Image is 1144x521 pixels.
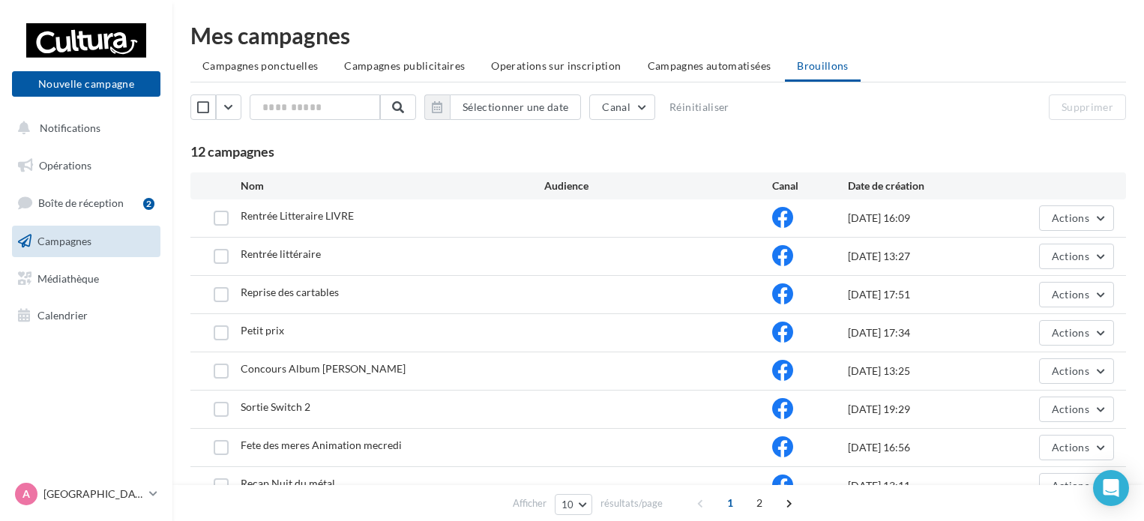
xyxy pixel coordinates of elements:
[241,477,335,490] span: Recap Nuit du métal
[241,400,310,413] span: Sortie Switch 2
[1039,205,1114,231] button: Actions
[12,71,160,97] button: Nouvelle campagne
[1039,473,1114,499] button: Actions
[9,263,163,295] a: Médiathèque
[38,196,124,209] span: Boîte de réception
[1039,435,1114,460] button: Actions
[37,271,99,284] span: Médiathèque
[513,496,547,511] span: Afficher
[9,150,163,181] a: Opérations
[1039,282,1114,307] button: Actions
[1039,244,1114,269] button: Actions
[562,499,574,511] span: 10
[1052,250,1089,262] span: Actions
[772,178,848,193] div: Canal
[747,491,771,515] span: 2
[648,59,771,72] span: Campagnes automatisées
[848,402,1000,417] div: [DATE] 19:29
[39,159,91,172] span: Opérations
[848,249,1000,264] div: [DATE] 13:27
[9,187,163,219] a: Boîte de réception2
[848,287,1000,302] div: [DATE] 17:51
[589,94,655,120] button: Canal
[9,300,163,331] a: Calendrier
[491,59,621,72] span: Operations sur inscription
[1052,364,1089,377] span: Actions
[848,364,1000,379] div: [DATE] 13:25
[1039,397,1114,422] button: Actions
[190,143,274,160] span: 12 campagnes
[424,94,581,120] button: Sélectionner une date
[1052,403,1089,415] span: Actions
[22,487,30,502] span: A
[344,59,465,72] span: Campagnes publicitaires
[202,59,318,72] span: Campagnes ponctuelles
[241,362,406,375] span: Concours Album mv Adrien
[37,235,91,247] span: Campagnes
[241,439,402,451] span: Fete des meres Animation mecredi
[1052,326,1089,339] span: Actions
[1093,470,1129,506] div: Open Intercom Messenger
[241,178,544,193] div: Nom
[544,178,772,193] div: Audience
[848,325,1000,340] div: [DATE] 17:34
[190,24,1126,46] div: Mes campagnes
[1052,479,1089,492] span: Actions
[1052,211,1089,224] span: Actions
[848,478,1000,493] div: [DATE] 13:11
[848,178,1000,193] div: Date de création
[43,487,143,502] p: [GEOGRAPHIC_DATA]
[848,211,1000,226] div: [DATE] 16:09
[1052,288,1089,301] span: Actions
[555,494,593,515] button: 10
[9,112,157,144] button: Notifications
[37,309,88,322] span: Calendrier
[241,286,339,298] span: Reprise des cartables
[241,247,321,260] span: Rentrée littéraire
[40,121,100,134] span: Notifications
[1052,441,1089,454] span: Actions
[663,98,735,116] button: Réinitialiser
[718,491,742,515] span: 1
[12,480,160,508] a: A [GEOGRAPHIC_DATA]
[241,209,354,222] span: Rentrée Litteraire LIVRE
[241,324,284,337] span: Petit prix
[450,94,581,120] button: Sélectionner une date
[9,226,163,257] a: Campagnes
[1049,94,1126,120] button: Supprimer
[1039,358,1114,384] button: Actions
[143,198,154,210] div: 2
[600,496,663,511] span: résultats/page
[1039,320,1114,346] button: Actions
[848,440,1000,455] div: [DATE] 16:56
